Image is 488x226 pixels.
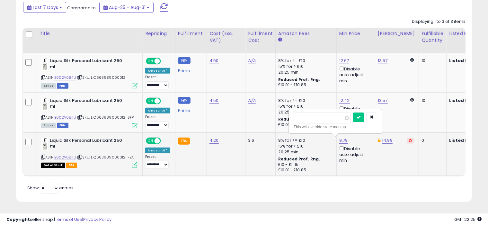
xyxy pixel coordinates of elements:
div: Fulfillable Quantity [421,30,444,44]
div: [PERSON_NAME] [378,30,416,37]
span: FBA [66,163,77,168]
a: N/A [248,97,256,104]
div: Preset: [145,155,170,169]
div: Amazon AI * [145,148,170,153]
a: 4.20 [209,137,219,144]
span: All listings that are currently out of stock and unavailable for purchase on Amazon [41,163,65,168]
strong: Copyright [6,216,30,222]
div: Amazon Fees [278,30,334,37]
div: 8% for <= £10 [278,98,332,104]
small: FBA [178,138,190,145]
img: 31KuhyTg7WL._SL40_.jpg [41,138,48,150]
div: 15% for > £10 [278,143,332,149]
a: 12.42 [339,97,350,104]
div: Fulfillment Cost [248,30,273,44]
div: £10.01 - £10.85 [278,167,332,173]
div: Prime [178,66,202,73]
div: Cost (Exc. VAT) [209,30,243,44]
div: Disable auto adjust min [339,65,370,84]
span: FBM [57,123,68,128]
b: Reduced Prof. Rng. [278,77,320,82]
div: £10.01 - £10.85 [278,82,332,88]
a: N/A [248,58,256,64]
img: 31KuhyTg7WL._SL40_.jpg [41,98,48,111]
span: Show: entries [27,185,74,191]
a: 9.79 [339,137,348,144]
div: £10.01 - £10.85 [278,122,332,128]
a: 14.99 [382,137,393,144]
span: 2025-09-8 22:25 GMT [454,216,482,222]
div: 10 [421,98,441,104]
small: Amazon Fees. [278,37,282,43]
div: Repricing [145,30,173,37]
div: 8% for <= £10 [278,138,332,143]
b: Liquid Silk Personal Lubricant 250 ml [50,98,128,111]
b: Reduced Prof. Rng. [278,156,320,162]
div: ASIN: [41,58,138,88]
div: Prime [178,105,202,113]
div: 8% for <= £10 [278,58,332,64]
a: B002V08I1U [54,115,76,120]
b: Reduced Prof. Rng. [278,116,320,122]
a: 4.50 [209,97,219,104]
span: Last 7 Days [33,4,58,11]
span: | SKU: LIQ663989000012-FBA [77,155,134,160]
button: Aug-25 - Aug-31 [99,2,154,13]
b: Liquid Silk Personal Lubricant 250 ml [50,138,128,151]
div: Fulfillment [178,30,204,37]
a: Terms of Use [55,216,82,222]
span: ON [146,98,155,104]
div: This will override store markup [294,124,377,130]
div: Displaying 1 to 3 of 3 items [412,19,466,25]
small: FBM [178,97,191,104]
b: Listed Price: [449,97,478,104]
div: seller snap | | [6,217,111,223]
div: 0 [421,138,441,143]
div: Disable auto adjust min [339,105,370,124]
a: 13.57 [378,58,388,64]
div: Amazon AI * [145,68,170,74]
div: £0.25 min [278,149,332,155]
button: Last 7 Days [23,2,66,13]
a: B002V08I1U [54,155,76,160]
b: Liquid Silk Personal Lubricant 250 ml [50,58,128,71]
div: Disable auto adjust min [339,145,370,164]
span: FBM [57,83,68,89]
div: Preset: [145,115,170,129]
img: 31KuhyTg7WL._SL40_.jpg [41,58,48,71]
a: 12.67 [339,58,349,64]
span: | SKU: LIQ663989000012 [77,75,126,80]
a: B002V08I1U [54,75,76,80]
div: 15% for > £10 [278,104,332,109]
span: All listings currently available for purchase on Amazon [41,123,56,128]
span: OFF [160,138,170,143]
div: 15% for > £10 [278,64,332,69]
a: 4.50 [209,58,219,64]
a: 13.57 [378,97,388,104]
span: OFF [160,59,170,64]
b: Listed Price: [449,58,478,64]
span: Compared to: [67,5,97,11]
div: 3.6 [248,138,271,143]
span: All listings currently available for purchase on Amazon [41,83,56,89]
div: Preset: [145,75,170,89]
div: ASIN: [41,98,138,128]
div: £10 - £11.15 [278,162,332,167]
a: Privacy Policy [83,216,111,222]
span: ON [146,59,155,64]
span: ON [146,138,155,143]
div: Title [40,30,140,37]
span: Aug-25 - Aug-31 [109,4,146,11]
span: OFF [160,98,170,104]
small: FBM [178,57,191,64]
div: £0.25 min [278,109,332,115]
div: Amazon AI * [145,108,170,113]
div: ASIN: [41,138,138,167]
span: | SKU: LIQ663989000012-SFP [77,115,134,120]
div: 10 [421,58,441,64]
b: Listed Price: [449,137,478,143]
div: Min Price [339,30,372,37]
div: £0.25 min [278,69,332,75]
